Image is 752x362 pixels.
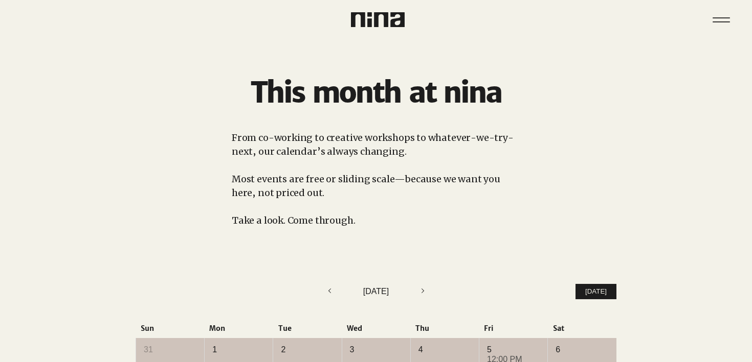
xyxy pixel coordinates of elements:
[350,344,403,355] div: 3
[576,284,616,300] button: [DATE]
[342,324,410,333] div: Wed
[232,132,514,157] span: From co-working to creative workshops to whatever-we-try-next, our calendar’s always changing.
[479,324,547,333] div: Fri
[548,324,616,333] div: Sat
[336,285,417,298] div: [DATE]
[351,12,405,27] img: Nina Logo CMYK_Charcoal.png
[418,344,471,355] div: 4
[705,4,737,35] nav: Site
[273,324,342,333] div: Tue
[136,324,204,333] div: Sun
[144,344,196,355] div: 31
[281,344,334,355] div: 2
[251,75,501,110] span: This month at nina
[232,214,355,226] span: Take a look. Come through.
[232,173,500,199] span: Most events are free or sliding scale—because we want you here, not priced out.
[410,324,479,333] div: Thu
[212,344,265,355] div: 1
[487,344,540,355] div: 5
[705,4,737,35] button: Menu
[556,344,609,355] div: 6
[323,284,336,299] button: Previous month
[204,324,273,333] div: Mon
[417,284,429,299] button: Next month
